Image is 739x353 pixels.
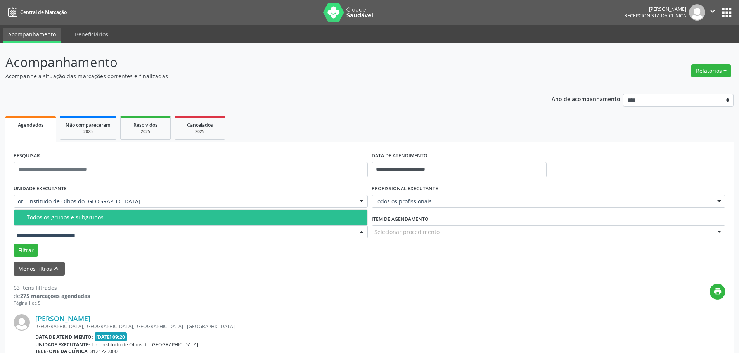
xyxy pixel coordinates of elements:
[133,122,157,128] span: Resolvidos
[27,214,363,220] div: Todos os grupos e subgrupos
[372,183,438,195] label: PROFISSIONAL EXECUTANTE
[372,150,427,162] label: DATA DE ATENDIMENTO
[187,122,213,128] span: Cancelados
[720,6,734,19] button: apps
[35,334,93,340] b: Data de atendimento:
[5,6,67,19] a: Central de Marcação
[126,129,165,134] div: 2025
[52,264,61,273] i: keyboard_arrow_up
[20,9,67,15] span: Central de Marcação
[92,341,198,348] span: Ior - Institudo de Olhos do [GEOGRAPHIC_DATA]
[374,228,440,236] span: Selecionar procedimento
[691,64,731,77] button: Relatórios
[14,244,38,257] button: Filtrar
[66,122,111,128] span: Não compareceram
[35,341,90,348] b: Unidade executante:
[710,284,725,300] button: print
[708,7,717,15] i: 
[5,53,515,72] p: Acompanhamento
[35,323,609,330] div: [GEOGRAPHIC_DATA], [GEOGRAPHIC_DATA], [GEOGRAPHIC_DATA] - [GEOGRAPHIC_DATA]
[35,314,90,323] a: [PERSON_NAME]
[14,284,90,292] div: 63 itens filtrados
[14,150,40,162] label: PESQUISAR
[689,4,705,21] img: img
[14,292,90,300] div: de
[14,300,90,307] div: Página 1 de 5
[69,28,114,41] a: Beneficiários
[624,6,686,12] div: [PERSON_NAME]
[14,314,30,331] img: img
[5,72,515,80] p: Acompanhe a situação das marcações correntes e finalizadas
[552,94,620,103] p: Ano de acompanhamento
[624,12,686,19] span: Recepcionista da clínica
[14,183,67,195] label: UNIDADE EXECUTANTE
[18,122,43,128] span: Agendados
[20,292,90,300] strong: 275 marcações agendadas
[95,332,127,341] span: [DATE] 09:20
[374,198,710,205] span: Todos os profissionais
[713,287,722,296] i: print
[14,262,65,276] button: Menos filtroskeyboard_arrow_up
[180,129,219,134] div: 2025
[705,4,720,21] button: 
[372,213,429,225] label: Item de agendamento
[3,28,61,43] a: Acompanhamento
[16,198,352,205] span: Ior - Institudo de Olhos do [GEOGRAPHIC_DATA]
[66,129,111,134] div: 2025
